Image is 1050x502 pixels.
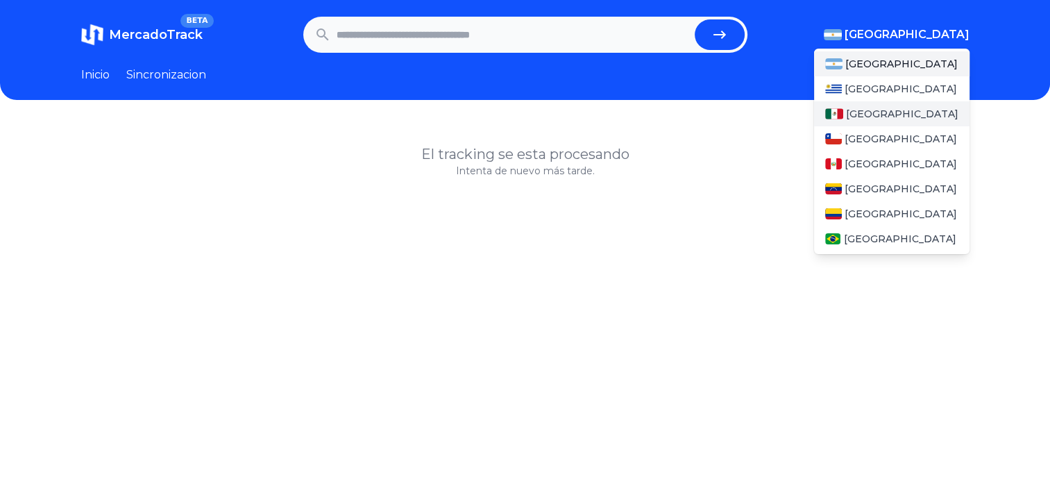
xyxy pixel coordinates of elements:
a: Peru[GEOGRAPHIC_DATA] [814,151,969,176]
span: [GEOGRAPHIC_DATA] [845,82,957,96]
img: Venezuela [825,183,842,194]
span: BETA [180,14,213,28]
span: [GEOGRAPHIC_DATA] [845,57,958,71]
a: Uruguay[GEOGRAPHIC_DATA] [814,76,969,101]
span: [GEOGRAPHIC_DATA] [845,182,957,196]
span: [GEOGRAPHIC_DATA] [845,157,957,171]
span: [GEOGRAPHIC_DATA] [845,26,969,43]
img: Argentina [825,58,843,69]
span: [GEOGRAPHIC_DATA] [845,207,957,221]
a: Colombia[GEOGRAPHIC_DATA] [814,201,969,226]
img: Argentina [824,29,842,40]
img: Brasil [825,233,841,244]
span: [GEOGRAPHIC_DATA] [845,132,957,146]
span: [GEOGRAPHIC_DATA] [843,232,956,246]
img: MercadoTrack [81,24,103,46]
a: Inicio [81,67,110,83]
a: Brasil[GEOGRAPHIC_DATA] [814,226,969,251]
a: Argentina[GEOGRAPHIC_DATA] [814,51,969,76]
img: Chile [825,133,842,144]
img: Peru [825,158,842,169]
img: Mexico [825,108,843,119]
a: Chile[GEOGRAPHIC_DATA] [814,126,969,151]
img: Uruguay [825,83,842,94]
a: Venezuela[GEOGRAPHIC_DATA] [814,176,969,201]
h1: El tracking se esta procesando [81,144,969,164]
p: Intenta de nuevo más tarde. [81,164,969,178]
button: [GEOGRAPHIC_DATA] [824,26,969,43]
span: [GEOGRAPHIC_DATA] [846,107,958,121]
a: MercadoTrackBETA [81,24,203,46]
a: Mexico[GEOGRAPHIC_DATA] [814,101,969,126]
img: Colombia [825,208,842,219]
span: MercadoTrack [109,27,203,42]
a: Sincronizacion [126,67,206,83]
